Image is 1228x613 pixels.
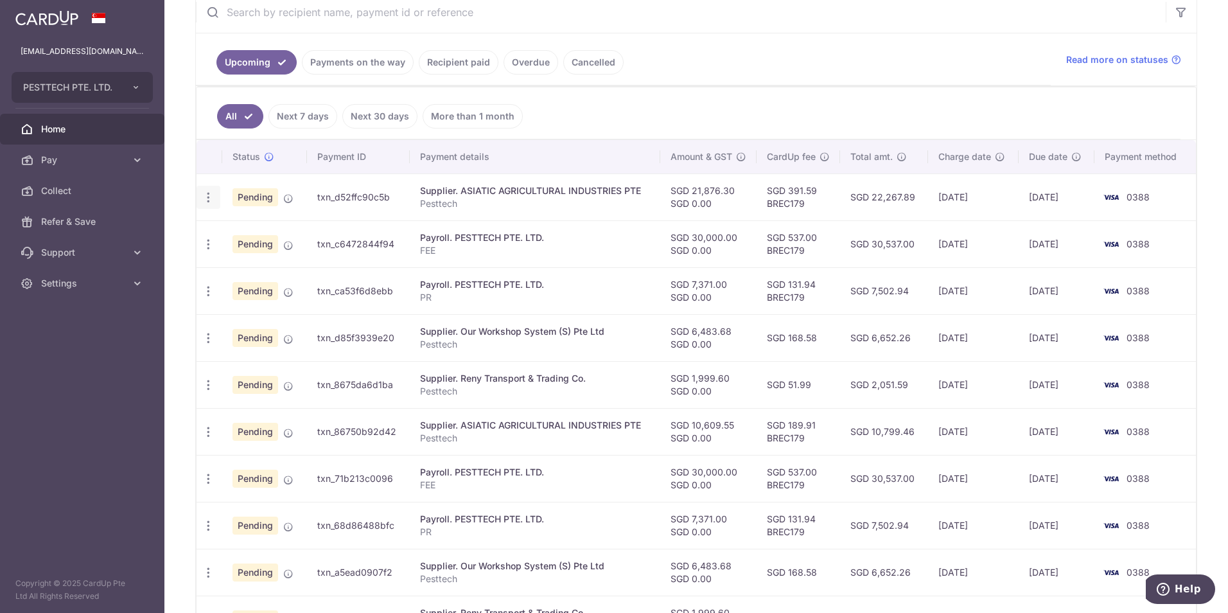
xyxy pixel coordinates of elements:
p: Pesttech [420,432,650,445]
td: SGD 2,051.59 [840,361,929,408]
span: Pending [232,470,278,488]
img: Bank Card [1098,518,1124,533]
p: Pesttech [420,573,650,585]
span: Pending [232,376,278,394]
span: Pending [232,282,278,300]
span: Pay [41,154,126,166]
p: PR [420,526,650,538]
img: Bank Card [1098,190,1124,205]
td: txn_a5ead0907f2 [307,549,410,596]
a: Upcoming [216,50,297,75]
img: Bank Card [1098,565,1124,580]
td: SGD 391.59 BREC179 [757,173,840,220]
img: Bank Card [1098,330,1124,346]
span: Read more on statuses [1066,53,1168,66]
div: Payroll. PESTTECH PTE. LTD. [420,231,650,244]
span: Pending [232,517,278,535]
td: txn_71b213c0096 [307,455,410,502]
div: Payroll. PESTTECH PTE. LTD. [420,466,650,479]
td: SGD 189.91 BREC179 [757,408,840,455]
iframe: Opens a widget where you can find more information [1146,574,1215,607]
td: SGD 168.58 [757,549,840,596]
a: Overdue [504,50,558,75]
td: SGD 131.94 BREC179 [757,502,840,549]
a: All [217,104,263,129]
span: Total amt. [850,150,893,163]
td: [DATE] [1019,220,1094,267]
span: Pending [232,329,278,347]
td: SGD 7,371.00 SGD 0.00 [660,502,757,549]
td: SGD 21,876.30 SGD 0.00 [660,173,757,220]
th: Payment method [1094,140,1196,173]
td: [DATE] [1019,361,1094,408]
td: txn_ca53f6d8ebb [307,267,410,314]
div: Payroll. PESTTECH PTE. LTD. [420,278,650,291]
td: SGD 7,502.94 [840,267,929,314]
img: Bank Card [1098,377,1124,393]
div: Supplier. Our Workshop System (S) Pte Ltd [420,560,650,573]
td: [DATE] [1019,502,1094,549]
div: Supplier. Our Workshop System (S) Pte Ltd [420,325,650,338]
td: SGD 6,652.26 [840,314,929,361]
td: txn_d52ffc90c5b [307,173,410,220]
td: [DATE] [928,549,1019,596]
img: CardUp [15,10,78,26]
td: SGD 1,999.60 SGD 0.00 [660,361,757,408]
a: Cancelled [563,50,624,75]
span: Due date [1029,150,1067,163]
div: Supplier. ASIATIC AGRICULTURAL INDUSTRIES PTE [420,184,650,197]
img: Bank Card [1098,283,1124,299]
img: Bank Card [1098,424,1124,440]
img: Bank Card [1098,471,1124,486]
a: More than 1 month [423,104,523,129]
td: [DATE] [1019,408,1094,455]
td: SGD 51.99 [757,361,840,408]
td: SGD 10,609.55 SGD 0.00 [660,408,757,455]
img: Bank Card [1098,236,1124,252]
p: FEE [420,244,650,257]
td: [DATE] [1019,173,1094,220]
span: Charge date [938,150,991,163]
span: 0388 [1127,520,1150,531]
span: 0388 [1127,285,1150,296]
td: [DATE] [1019,455,1094,502]
span: Pending [232,564,278,582]
div: Supplier. ASIATIC AGRICULTURAL INDUSTRIES PTE [420,419,650,432]
th: Payment details [410,140,660,173]
span: Refer & Save [41,215,126,228]
span: Pending [232,235,278,253]
span: 0388 [1127,191,1150,202]
td: [DATE] [928,314,1019,361]
a: Recipient paid [419,50,498,75]
td: txn_c6472844f94 [307,220,410,267]
td: SGD 537.00 BREC179 [757,220,840,267]
span: 0388 [1127,426,1150,437]
td: [DATE] [928,173,1019,220]
p: Pesttech [420,385,650,398]
button: PESTTECH PTE. LTD. [12,72,153,103]
td: [DATE] [928,455,1019,502]
td: SGD 537.00 BREC179 [757,455,840,502]
td: txn_8675da6d1ba [307,361,410,408]
td: txn_86750b92d42 [307,408,410,455]
td: SGD 10,799.46 [840,408,929,455]
span: 0388 [1127,379,1150,390]
td: SGD 30,000.00 SGD 0.00 [660,455,757,502]
td: [DATE] [928,361,1019,408]
td: [DATE] [928,408,1019,455]
p: [EMAIL_ADDRESS][DOMAIN_NAME] [21,45,144,58]
span: Pending [232,423,278,441]
td: SGD 6,483.68 SGD 0.00 [660,549,757,596]
span: Amount & GST [671,150,732,163]
p: Pesttech [420,338,650,351]
a: Next 7 days [268,104,337,129]
span: Collect [41,184,126,197]
td: SGD 6,483.68 SGD 0.00 [660,314,757,361]
td: SGD 22,267.89 [840,173,929,220]
span: 0388 [1127,238,1150,249]
td: SGD 168.58 [757,314,840,361]
td: [DATE] [1019,549,1094,596]
td: [DATE] [1019,314,1094,361]
td: [DATE] [1019,267,1094,314]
